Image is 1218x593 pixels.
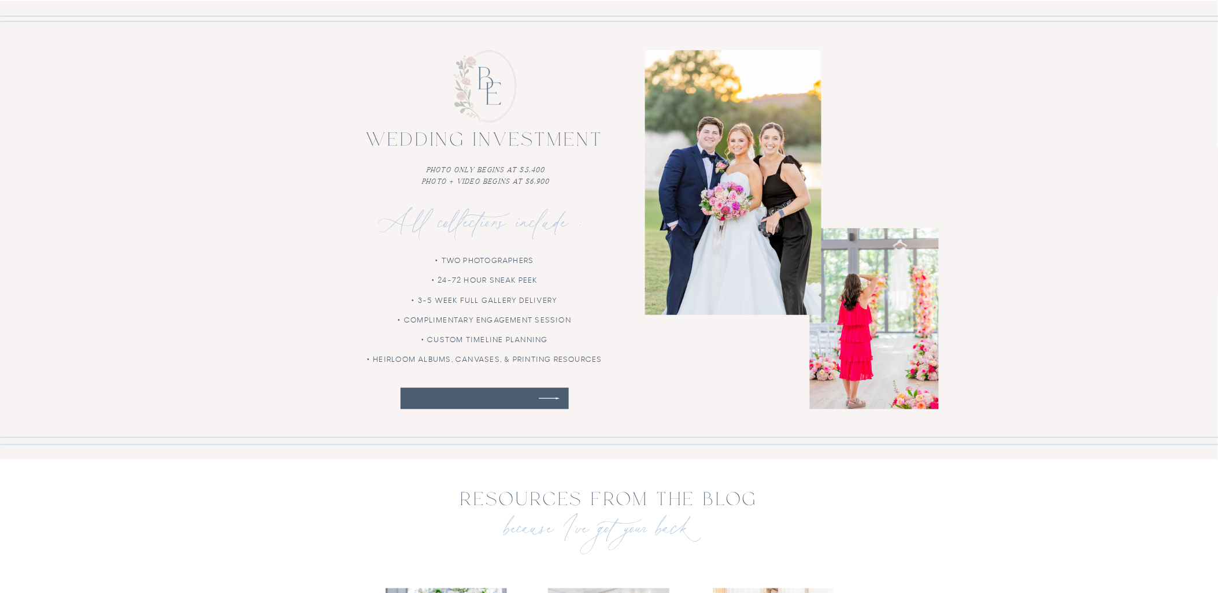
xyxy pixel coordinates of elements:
[432,490,787,512] h3: resources from the blog
[318,251,651,380] p: • Two photographers • 24-72 hour sneak peek • 3-5 week full gallery delivery • Complimentary enga...
[386,205,585,244] p: All collections include :
[506,512,713,546] p: because I've got your back
[407,393,538,404] a: inquire for detailed pricing guide
[316,124,498,171] p: Browse through our
[301,145,501,179] h2: Wedding Portfolio
[319,165,653,188] p: photo only begins at $5,400 photo + video begins at $6,900
[336,236,473,247] p: you need to know that you are
[356,129,614,152] h2: wedding investment
[319,188,498,222] p: In these featured galleries, you'll find a showcase of the heartfelt connections, the joyous cele...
